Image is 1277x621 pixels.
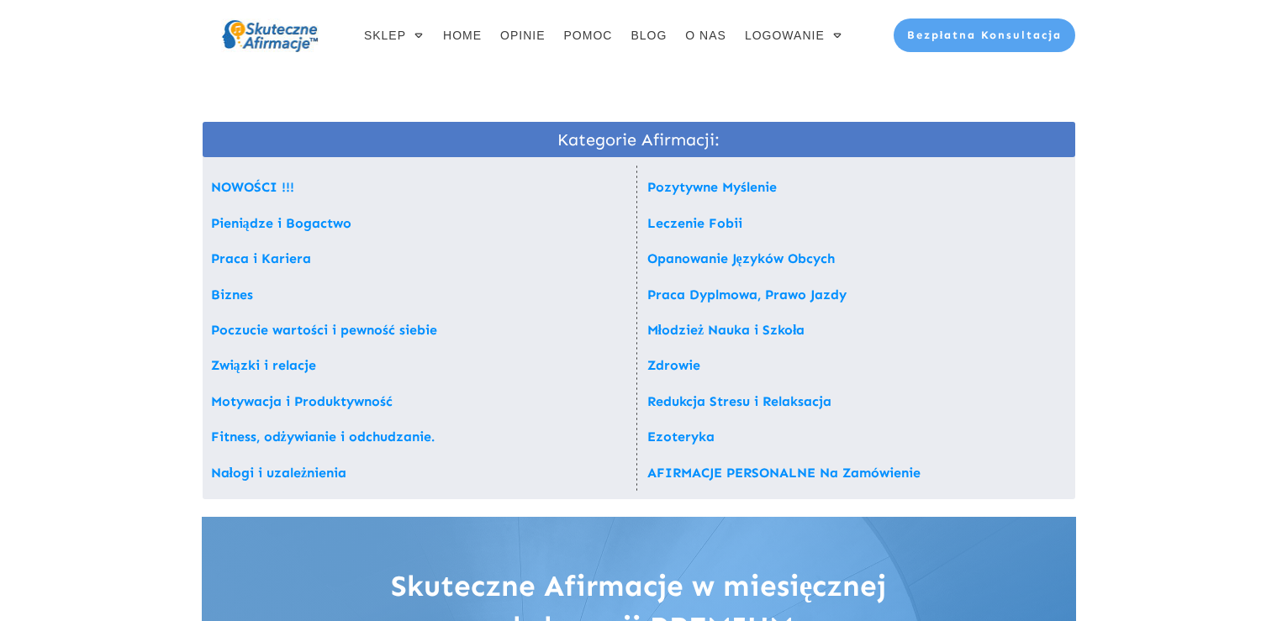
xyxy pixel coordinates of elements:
a: Praca i Kariera [211,250,311,266]
a: LOGOWANIE [745,24,843,47]
a: Ezoteryka [647,429,715,445]
span: Kategorie Afirmacji: [203,122,1075,157]
a: Pozytywne Myślenie [647,179,777,195]
a: Fitness, odżywianie i odchudzanie. [211,429,435,445]
a: Motywacja i Produktywność [211,393,393,409]
a: Poczucie wartości i pewność siebie [211,322,437,338]
a: Redukcja Stresu i Relaksacja [647,393,831,409]
a: BLOG [631,24,667,47]
a: OPINIE [500,24,545,47]
a: Praca Dyplmowa, Prawo Jazdy [647,287,847,303]
a: Pieniądze i Bogactwo [211,215,351,231]
span: LOGOWANIE [745,24,825,47]
a: Związki i relacje [211,357,316,373]
span: SKLEP [364,24,406,47]
a: Biznes [211,287,253,303]
a: O NAS [685,24,726,47]
a: POMOC [564,24,613,47]
a: Opanowanie Języków Obcych [647,250,835,266]
a: Leczenie Fobii [647,215,742,231]
span: Bezpłatna Konsultacja [907,29,1063,41]
a: HOME [443,24,482,47]
a: Nałogi i uzależnienia [211,465,347,481]
a: NOWOŚCI !!! [211,179,294,195]
a: Młodzież Nauka i Szkoła [647,322,805,338]
a: SKLEP [364,24,425,47]
a: Zdrowie [647,357,700,373]
a: AFIRMACJE PERSONALNE Na Zamówienie [647,465,921,481]
a: Bezpłatna Konsultacja [894,18,1076,52]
